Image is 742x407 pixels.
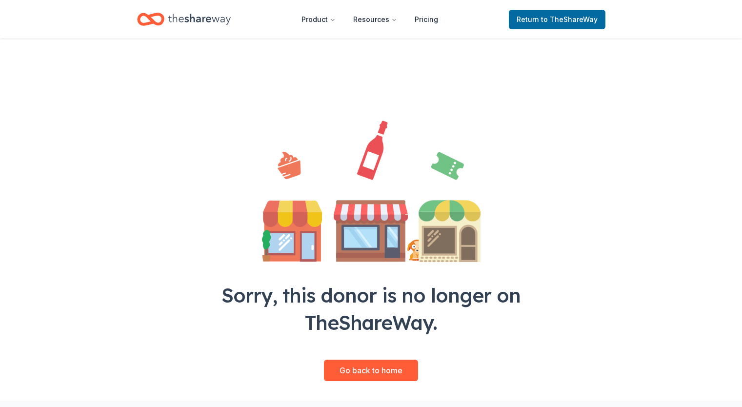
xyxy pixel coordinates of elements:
[324,360,418,381] a: Go back to home
[137,8,231,31] a: Home
[294,10,343,29] button: Product
[294,8,446,31] nav: Main
[262,121,481,262] img: Illustration for landing page
[345,10,405,29] button: Resources
[517,14,598,25] span: Return
[541,15,598,23] span: to TheShareWay
[200,282,543,336] div: Sorry, this donor is no longer on TheShareWay.
[509,10,605,29] a: Returnto TheShareWay
[407,10,446,29] a: Pricing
